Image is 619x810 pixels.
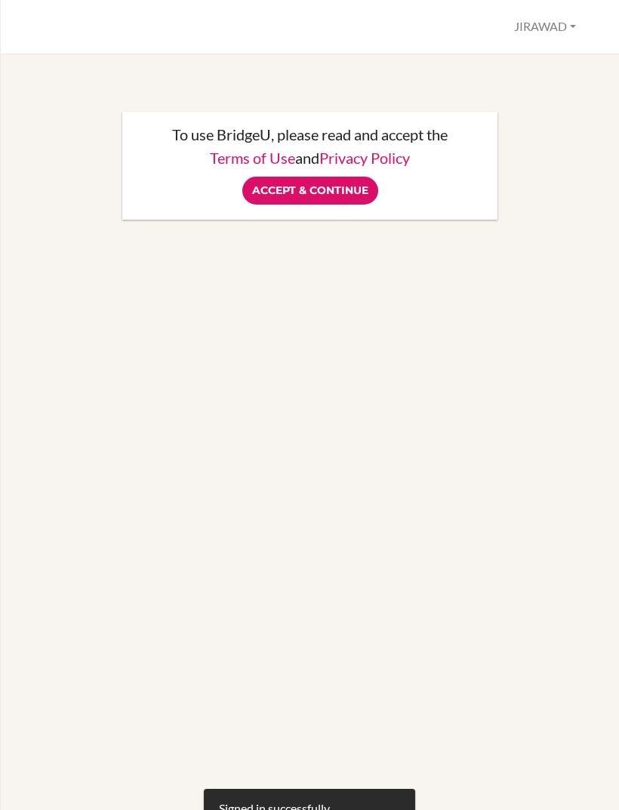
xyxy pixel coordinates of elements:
button: JIRAWAD [507,13,583,41]
p: To use BridgeU, please read and accept the [137,127,482,142]
input: Accept & Continue [242,177,378,205]
a: Privacy Policy [319,149,410,167]
a: Terms of Use [210,149,295,167]
p: and [137,150,482,165]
